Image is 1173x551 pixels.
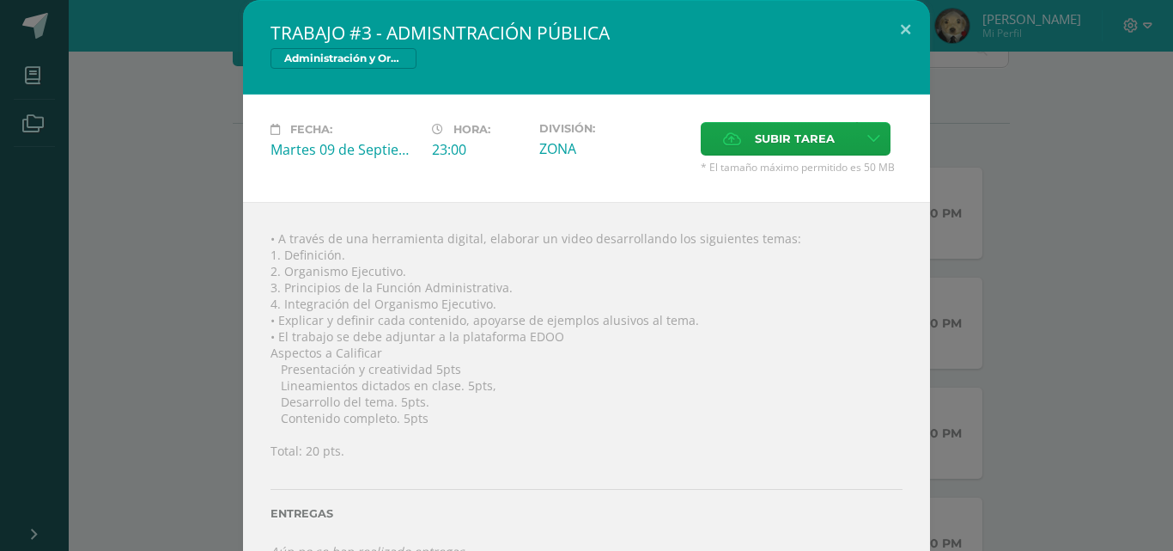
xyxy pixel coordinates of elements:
[701,160,903,174] span: * El tamaño máximo permitido es 50 MB
[270,140,418,159] div: Martes 09 de Septiembre
[290,123,332,136] span: Fecha:
[539,122,687,135] label: División:
[270,507,903,520] label: Entregas
[270,21,903,45] h2: TRABAJO #3 - ADMISNTRACIÓN PÚBLICA
[432,140,526,159] div: 23:00
[453,123,490,136] span: Hora:
[539,139,687,158] div: ZONA
[270,48,416,69] span: Administración y Organización de Oficina
[755,123,835,155] span: Subir tarea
